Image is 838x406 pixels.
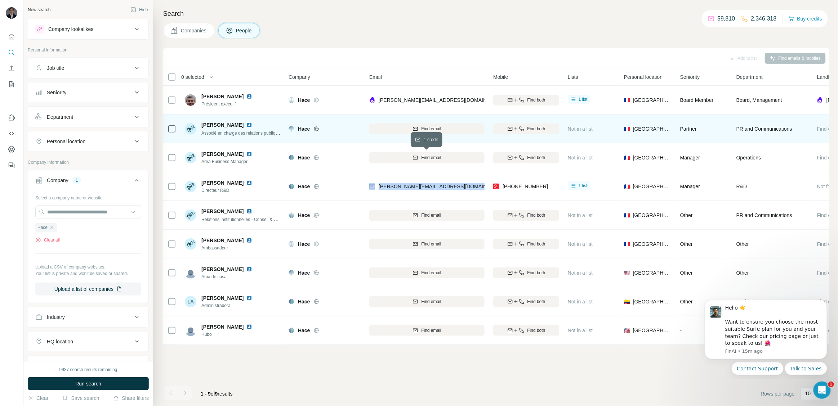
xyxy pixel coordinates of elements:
img: LinkedIn logo [246,94,252,99]
span: 🇫🇷 [624,154,630,161]
span: [GEOGRAPHIC_DATA] [633,298,672,305]
img: Avatar [185,325,196,336]
img: Logo of Hace [289,328,294,333]
button: Find both [493,267,559,278]
div: Industry [47,313,65,321]
span: 1 - 9 [201,391,211,397]
button: Find both [493,123,559,134]
button: Company lookalikes [28,21,148,38]
h4: Search [163,9,829,19]
span: Manager [680,155,700,161]
span: Personal location [624,73,663,81]
span: [GEOGRAPHIC_DATA] [633,183,672,190]
span: Relations institutionnelles - Conseil & Développement [201,216,304,222]
button: Enrich CSV [6,62,17,75]
span: 🇫🇷 [624,240,630,248]
img: LinkedIn logo [246,208,252,214]
iframe: Intercom notifications message [694,293,838,379]
span: Not in a list [568,126,593,132]
span: Find email [421,327,441,334]
span: Find both [527,97,545,103]
span: Run search [75,380,101,387]
span: Find both [527,212,545,218]
span: 1 list [579,96,588,103]
span: [PERSON_NAME] [201,121,244,128]
img: Avatar [185,209,196,221]
span: results [201,391,233,397]
span: Find both [527,327,545,334]
div: Company lookalikes [48,26,93,33]
span: [PERSON_NAME] [201,208,244,215]
span: 🇺🇸 [624,327,630,334]
img: Logo of Hace [289,184,294,189]
button: Upload a list of companies [35,283,141,296]
img: Logo of Hace [289,212,294,218]
p: 59,810 [718,14,735,23]
span: Not in a list [568,155,593,161]
iframe: Intercom live chat [814,382,831,399]
div: Personal location [47,138,85,145]
span: [GEOGRAPHIC_DATA] [633,240,672,248]
span: Other [680,212,693,218]
button: Feedback [6,159,17,172]
img: LinkedIn logo [246,324,252,330]
span: Partner [680,126,697,132]
span: Manager [680,184,700,189]
span: Seniority [680,73,700,81]
div: 1 [73,177,81,184]
span: Other [680,241,693,247]
span: [PERSON_NAME] [201,179,244,186]
span: Board, Management [736,96,782,104]
span: Find email [421,126,441,132]
button: Company1 [28,172,148,192]
button: Clear all [35,237,60,243]
span: Hace [298,96,310,104]
button: Find email [369,123,485,134]
span: 🇫🇷 [624,96,630,104]
span: Ambassadeur [201,245,255,251]
button: Industry [28,308,148,326]
button: Find both [493,95,559,105]
button: Run search [28,377,149,390]
span: [PERSON_NAME] [201,93,244,100]
button: Find email [369,296,485,307]
span: [PERSON_NAME] [201,323,244,330]
div: Select a company name or website [35,192,141,201]
span: Find both [527,126,545,132]
span: [GEOGRAPHIC_DATA] [633,125,672,132]
span: Not in a list [568,328,593,333]
button: Clear [28,394,48,402]
span: Président exécutif [201,101,255,107]
img: LinkedIn logo [246,151,252,157]
span: Find both [527,154,545,161]
span: Hace [298,269,310,276]
span: Find both [527,270,545,276]
button: Annual revenue ($) [28,357,148,375]
button: My lists [6,78,17,91]
button: Quick start [6,30,17,43]
img: LinkedIn logo [246,122,252,128]
span: [PERSON_NAME][EMAIL_ADDRESS][DOMAIN_NAME] [379,184,505,189]
span: Find email [421,212,441,218]
span: Find both [527,241,545,247]
div: Department [47,113,73,121]
img: LinkedIn logo [246,180,252,186]
span: Hace [298,298,310,305]
span: Not in a list [568,241,593,247]
button: HQ location [28,333,148,350]
span: Other [680,270,693,276]
button: Find email [369,210,485,221]
span: 🇺🇸 [624,269,630,276]
img: provider findymail logo [369,183,375,190]
span: [PERSON_NAME] [201,150,244,158]
span: Other [736,269,749,276]
button: Use Surfe API [6,127,17,140]
button: Find email [369,325,485,336]
p: Personal information [28,47,149,53]
span: Companies [181,27,207,34]
span: Find email [421,270,441,276]
span: Find email [421,298,441,305]
img: provider prospeo logo [493,183,499,190]
img: Avatar [185,94,196,106]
